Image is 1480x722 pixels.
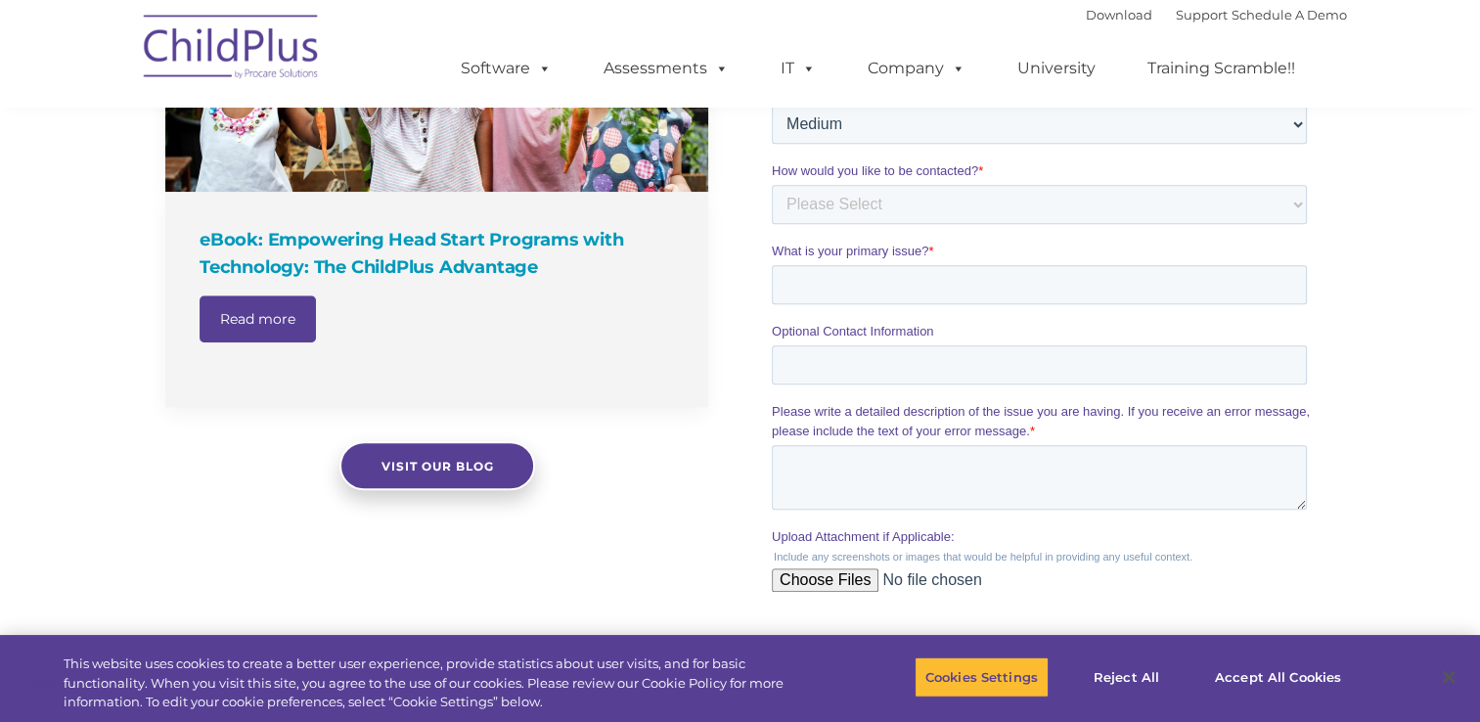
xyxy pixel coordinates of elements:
[134,1,330,99] img: ChildPlus by Procare Solutions
[584,49,748,88] a: Assessments
[1086,7,1347,23] font: |
[1232,7,1347,23] a: Schedule A Demo
[1427,655,1470,699] button: Close
[64,654,814,712] div: This website uses cookies to create a better user experience, provide statistics about user visit...
[998,49,1115,88] a: University
[200,295,316,342] a: Read more
[441,49,571,88] a: Software
[1204,656,1352,698] button: Accept All Cookies
[381,459,493,474] span: Visit our blog
[339,441,535,490] a: Visit our blog
[761,49,835,88] a: IT
[915,656,1049,698] button: Cookies Settings
[1065,656,1188,698] button: Reject All
[848,49,985,88] a: Company
[1128,49,1315,88] a: Training Scramble!!
[200,226,679,281] h4: eBook: Empowering Head Start Programs with Technology: The ChildPlus Advantage
[1086,7,1152,23] a: Download
[1176,7,1228,23] a: Support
